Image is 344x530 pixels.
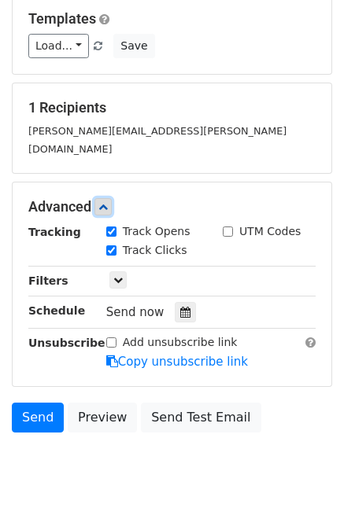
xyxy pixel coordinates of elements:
strong: Tracking [28,226,81,238]
iframe: Chat Widget [265,455,344,530]
h5: Advanced [28,198,316,215]
a: Copy unsubscribe link [106,355,248,369]
h5: 1 Recipients [28,99,316,116]
a: Load... [28,34,89,58]
button: Save [113,34,154,58]
a: Templates [28,10,96,27]
label: UTM Codes [239,223,301,240]
label: Track Clicks [123,242,187,259]
strong: Unsubscribe [28,337,105,349]
strong: Filters [28,274,68,287]
a: Send Test Email [141,403,261,432]
label: Add unsubscribe link [123,334,238,351]
strong: Schedule [28,304,85,317]
span: Send now [106,305,165,319]
label: Track Opens [123,223,190,240]
a: Send [12,403,64,432]
small: [PERSON_NAME][EMAIL_ADDRESS][PERSON_NAME][DOMAIN_NAME] [28,125,287,155]
a: Preview [68,403,137,432]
